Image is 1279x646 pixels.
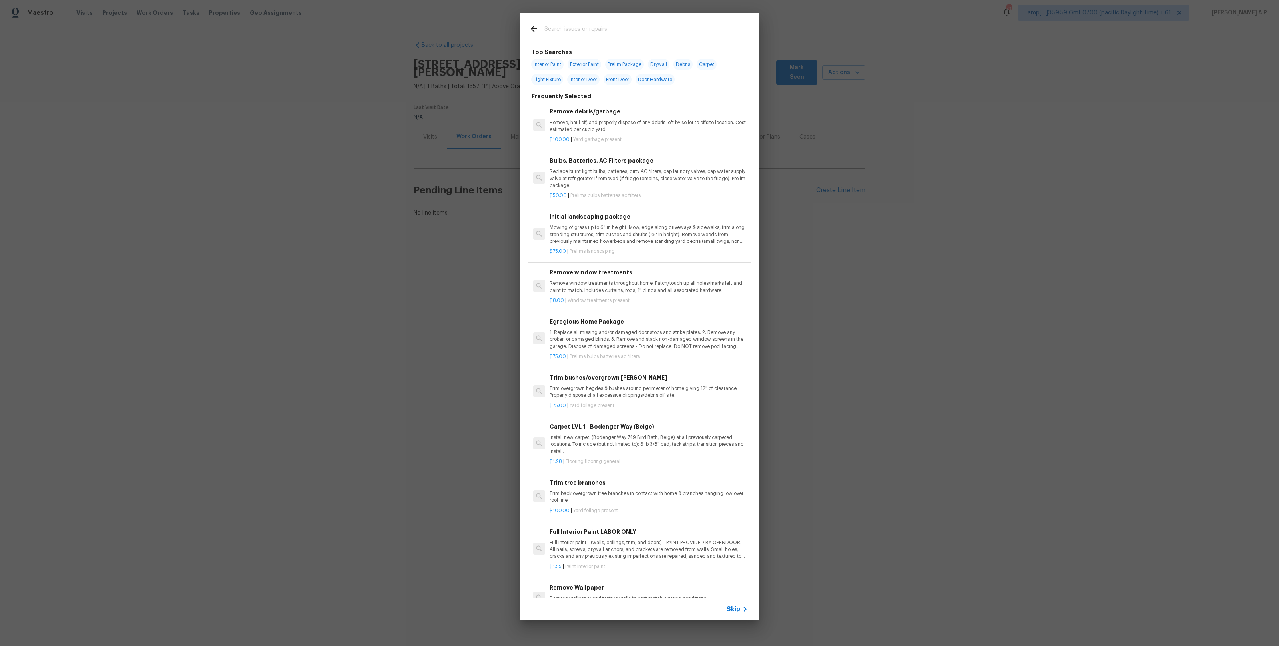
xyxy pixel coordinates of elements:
p: Replace burnt light bulbs, batteries, dirty AC filters, cap laundry valves, cap water supply valv... [550,168,748,189]
span: Front Door [604,74,632,85]
h6: Egregious Home Package [550,317,748,326]
span: $100.00 [550,137,570,142]
h6: Bulbs, Batteries, AC Filters package [550,156,748,165]
span: Window treatments present [568,298,630,303]
span: $8.00 [550,298,564,303]
p: Remove window treatments throughout home. Patch/touch up all holes/marks left and paint to match.... [550,280,748,294]
span: $75.00 [550,354,566,359]
span: $100.00 [550,508,570,513]
input: Search issues or repairs [544,24,714,36]
span: Skip [727,605,740,613]
span: Prelims bulbs batteries ac filters [570,354,640,359]
span: Prelims bulbs batteries ac filters [570,193,641,198]
span: Debris [673,59,693,70]
span: Prelims landscaping [570,249,615,254]
span: Yard garbage present [573,137,622,142]
p: | [550,402,748,409]
span: Flooring flooring general [566,459,620,464]
span: $50.00 [550,193,567,198]
span: $75.00 [550,403,566,408]
p: Remove, haul off, and properly dispose of any debris left by seller to offsite location. Cost est... [550,119,748,133]
h6: Frequently Selected [532,92,591,101]
p: | [550,353,748,360]
h6: Full Interior Paint LABOR ONLY [550,527,748,536]
p: Full Interior paint - (walls, ceilings, trim, and doors) - PAINT PROVIDED BY OPENDOOR. All nails,... [550,539,748,560]
span: Light Fixture [531,74,563,85]
span: Interior Paint [531,59,564,70]
span: Prelim Package [605,59,644,70]
h6: Carpet LVL 1 - Bodenger Way (Beige) [550,422,748,431]
span: $1.28 [550,459,562,464]
span: Carpet [697,59,717,70]
span: Door Hardware [636,74,675,85]
span: Yard foilage present [573,508,618,513]
p: | [550,248,748,255]
h6: Remove Wallpaper [550,583,748,592]
h6: Initial landscaping package [550,212,748,221]
p: | [550,458,748,465]
p: | [550,192,748,199]
h6: Trim bushes/overgrown [PERSON_NAME] [550,373,748,382]
p: Mowing of grass up to 6" in height. Mow, edge along driveways & sidewalks, trim along standing st... [550,224,748,244]
span: Yard foilage present [570,403,614,408]
p: Trim overgrown hegdes & bushes around perimeter of home giving 12" of clearance. Properly dispose... [550,385,748,399]
p: Trim back overgrown tree branches in contact with home & branches hanging low over roof line. [550,490,748,504]
p: | [550,136,748,143]
span: Drywall [648,59,669,70]
h6: Remove window treatments [550,268,748,277]
h6: Top Searches [532,48,572,56]
h6: Trim tree branches [550,478,748,487]
span: $1.55 [550,564,562,569]
span: Interior Door [567,74,600,85]
span: Paint interior paint [565,564,605,569]
span: Exterior Paint [568,59,601,70]
p: | [550,507,748,514]
span: $75.00 [550,249,566,254]
p: Install new carpet. (Bodenger Way 749 Bird Bath, Beige) at all previously carpeted locations. To ... [550,434,748,455]
p: | [550,563,748,570]
p: 1. Replace all missing and/or damaged door stops and strike plates. 2. Remove any broken or damag... [550,329,748,350]
h6: Remove debris/garbage [550,107,748,116]
p: Remove wallpaper and texture walls to best match existing conditions [550,595,748,602]
p: | [550,297,748,304]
